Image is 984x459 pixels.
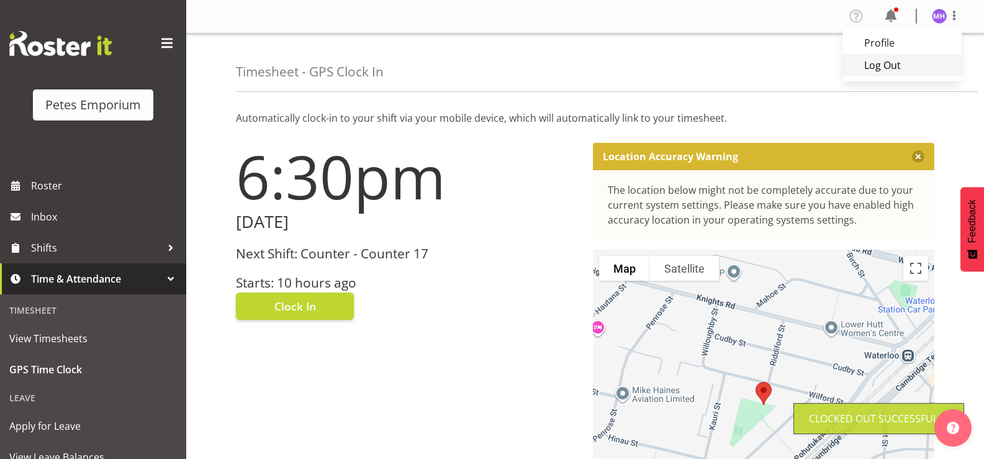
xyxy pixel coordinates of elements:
[603,150,738,163] p: Location Accuracy Warning
[236,293,354,320] button: Clock In
[809,411,949,426] div: Clocked out Successfully
[3,298,183,323] div: Timesheet
[236,111,934,125] p: Automatically clock-in to your shift via your mobile device, which will automatically link to you...
[3,385,183,411] div: Leave
[608,183,920,227] div: The location below might not be completely accurate due to your current system settings. Please m...
[3,354,183,385] a: GPS Time Clock
[903,256,928,281] button: Toggle fullscreen view
[31,270,161,288] span: Time & Attendance
[912,150,924,163] button: Close message
[3,411,183,442] a: Apply for Leave
[3,323,183,354] a: View Timesheets
[967,199,978,243] span: Feedback
[45,96,141,114] div: Petes Emporium
[9,329,177,348] span: View Timesheets
[9,417,177,435] span: Apply for Leave
[31,239,161,257] span: Shifts
[842,32,962,54] a: Profile
[31,176,180,195] span: Roster
[960,187,984,271] button: Feedback - Show survey
[236,65,384,79] h4: Timesheet - GPS Clock In
[274,298,316,314] span: Clock In
[947,422,959,434] img: help-xxl-2.png
[236,276,578,290] h3: Starts: 10 hours ago
[236,247,578,261] h3: Next Shift: Counter - Counter 17
[31,207,180,226] span: Inbox
[932,9,947,24] img: mackenzie-halford4471.jpg
[9,360,177,379] span: GPS Time Clock
[650,256,719,281] button: Show satellite imagery
[236,212,578,232] h2: [DATE]
[599,256,650,281] button: Show street map
[236,143,578,210] h1: 6:30pm
[842,54,962,76] a: Log Out
[9,31,112,56] img: Rosterit website logo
